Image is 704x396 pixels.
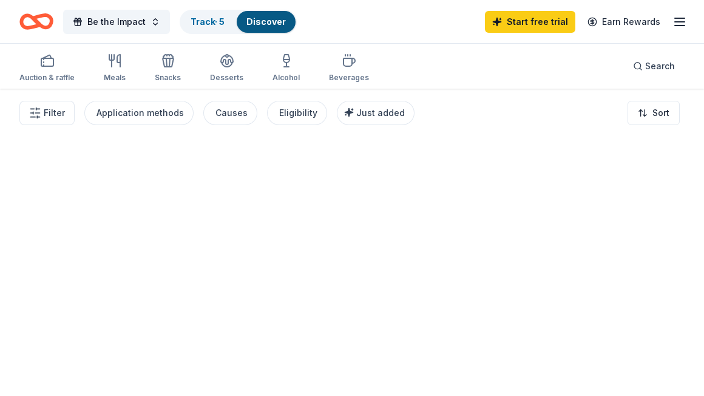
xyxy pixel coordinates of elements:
button: Snacks [155,49,181,89]
div: Desserts [210,73,243,83]
div: Application methods [96,106,184,120]
button: Desserts [210,49,243,89]
button: Beverages [329,49,369,89]
a: Start free trial [485,11,575,33]
span: Be the Impact [87,15,146,29]
a: Home [19,7,53,36]
div: Meals [104,73,126,83]
span: Filter [44,106,65,120]
button: Meals [104,49,126,89]
span: Search [645,59,675,73]
button: Causes [203,101,257,125]
span: Just added [356,108,405,118]
div: Eligibility [279,106,317,120]
a: Track· 5 [191,16,225,27]
div: Causes [215,106,248,120]
a: Earn Rewards [580,11,668,33]
div: Beverages [329,73,369,83]
button: Auction & raffle [19,49,75,89]
button: Just added [337,101,415,125]
div: Snacks [155,73,181,83]
button: Search [623,54,685,78]
button: Sort [628,101,680,125]
button: Alcohol [272,49,300,89]
button: Application methods [84,101,194,125]
button: Filter [19,101,75,125]
button: Track· 5Discover [180,10,297,34]
div: Alcohol [272,73,300,83]
span: Sort [652,106,669,120]
button: Be the Impact [63,10,170,34]
button: Eligibility [267,101,327,125]
a: Discover [246,16,286,27]
div: Auction & raffle [19,73,75,83]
